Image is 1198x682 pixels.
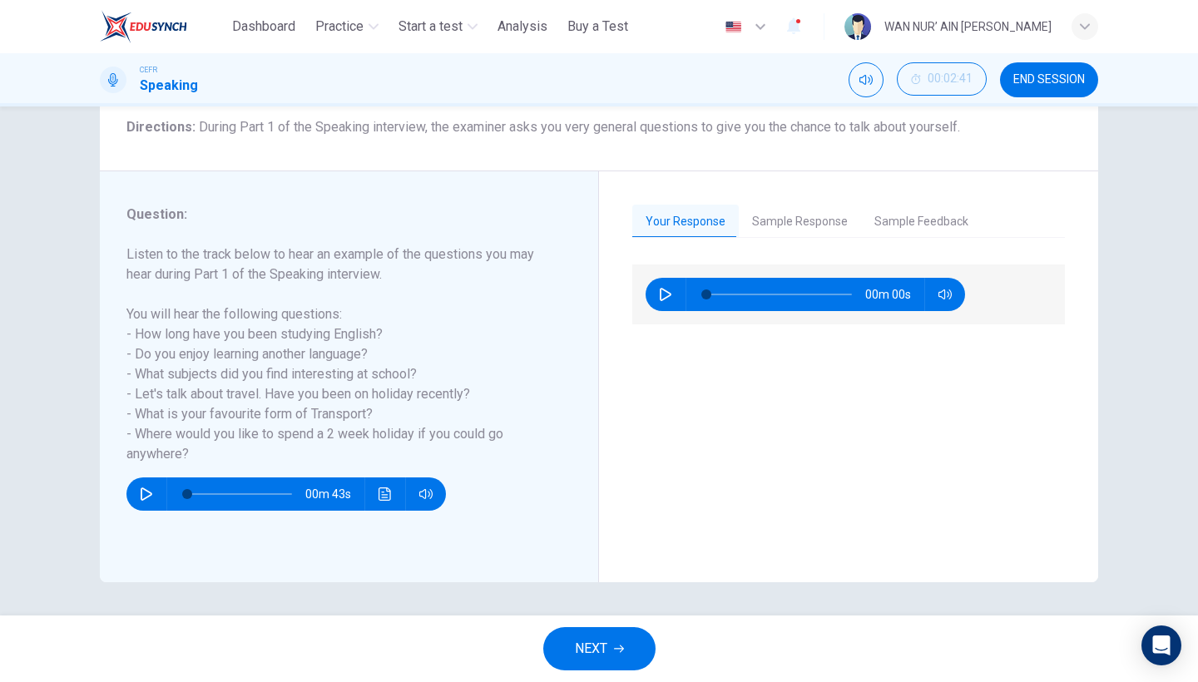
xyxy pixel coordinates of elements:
[1000,62,1098,97] button: END SESSION
[561,12,635,42] button: Buy a Test
[897,62,987,96] button: 00:02:41
[100,10,225,43] a: ELTC logo
[723,21,744,33] img: en
[315,17,364,37] span: Practice
[309,12,385,42] button: Practice
[126,117,1072,137] h6: Directions :
[225,12,302,42] button: Dashboard
[232,17,295,37] span: Dashboard
[543,627,656,670] button: NEXT
[632,205,1065,240] div: basic tabs example
[849,62,884,97] div: Mute
[739,205,861,240] button: Sample Response
[399,17,463,37] span: Start a test
[861,205,982,240] button: Sample Feedback
[897,62,987,97] div: Hide
[498,17,547,37] span: Analysis
[126,205,552,225] h6: Question :
[1141,625,1181,665] div: Open Intercom Messenger
[372,477,399,511] button: Click to see the audio transcription
[199,119,960,135] span: During Part 1 of the Speaking interview, the examiner asks you very general questions to give you...
[632,205,739,240] button: Your Response
[491,12,554,42] button: Analysis
[140,64,157,76] span: CEFR
[844,13,871,40] img: Profile picture
[567,17,628,37] span: Buy a Test
[305,477,364,511] span: 00m 43s
[126,245,552,464] h6: Listen to the track below to hear an example of the questions you may hear during Part 1 of the S...
[100,10,187,43] img: ELTC logo
[865,278,924,311] span: 00m 00s
[1013,73,1085,86] span: END SESSION
[140,76,198,96] h1: Speaking
[928,72,973,86] span: 00:02:41
[575,637,607,660] span: NEXT
[884,17,1052,37] div: WAN NUR’ AIN [PERSON_NAME]
[392,12,484,42] button: Start a test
